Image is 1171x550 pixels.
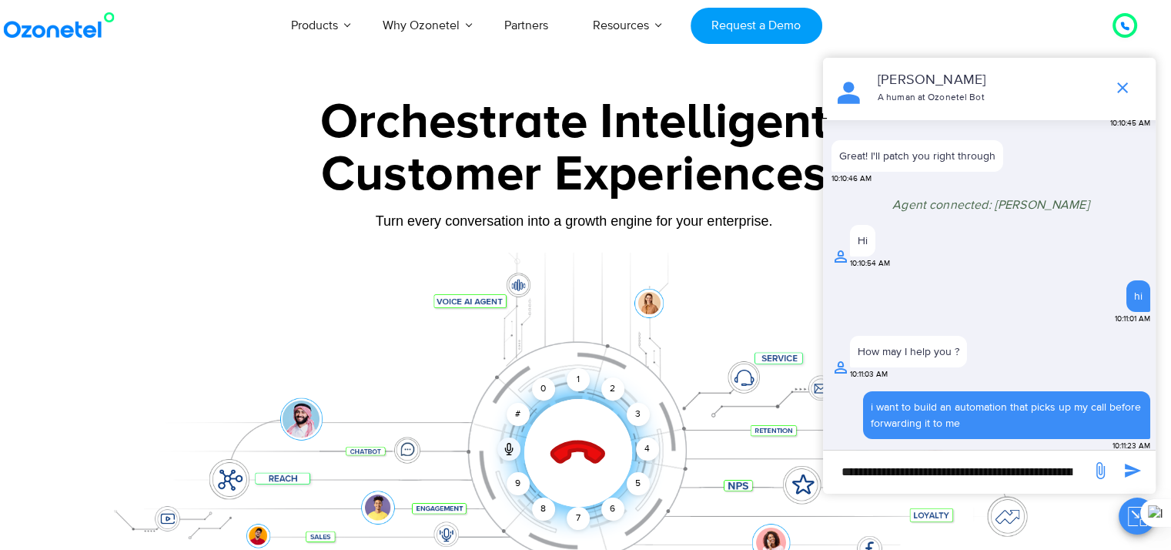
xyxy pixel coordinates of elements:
div: 8 [532,498,555,521]
p: A human at Ozonetel Bot [878,91,1099,105]
div: 2 [601,377,624,401]
div: 6 [601,498,624,521]
div: hi [1134,288,1143,304]
span: end chat or minimize [1107,72,1138,103]
div: 0 [532,377,555,401]
div: i want to build an automation that picks up my call before forwarding it to me [871,399,1143,431]
p: [PERSON_NAME] [878,70,1099,91]
span: 10:11:03 AM [850,369,888,381]
a: Request a Demo [691,8,822,44]
span: 10:10:46 AM [831,173,872,185]
div: # [507,403,530,426]
span: Agent connected: [PERSON_NAME] [892,197,1089,213]
div: 9 [507,472,530,495]
button: Close chat [1119,498,1156,535]
div: 3 [626,403,649,426]
span: 10:10:54 AM [850,258,890,270]
span: 10:11:01 AM [1115,314,1150,325]
div: new-msg-input [831,458,1083,486]
div: 1 [567,368,590,391]
div: Turn every conversation into a growth engine for your enterprise. [93,213,1056,230]
span: send message [1085,455,1116,486]
div: 5 [626,472,649,495]
div: 4 [636,438,659,461]
div: Orchestrate Intelligent [93,98,1056,147]
div: 7 [567,507,590,530]
span: 10:11:23 AM [1112,441,1150,452]
div: Hi [858,233,868,249]
p: Great! I'll patch you right through [839,148,995,164]
div: Customer Experiences [93,138,1056,212]
span: send message [1117,455,1148,486]
span: 10:10:45 AM [1110,118,1150,129]
div: How may I help you ? [858,344,959,360]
